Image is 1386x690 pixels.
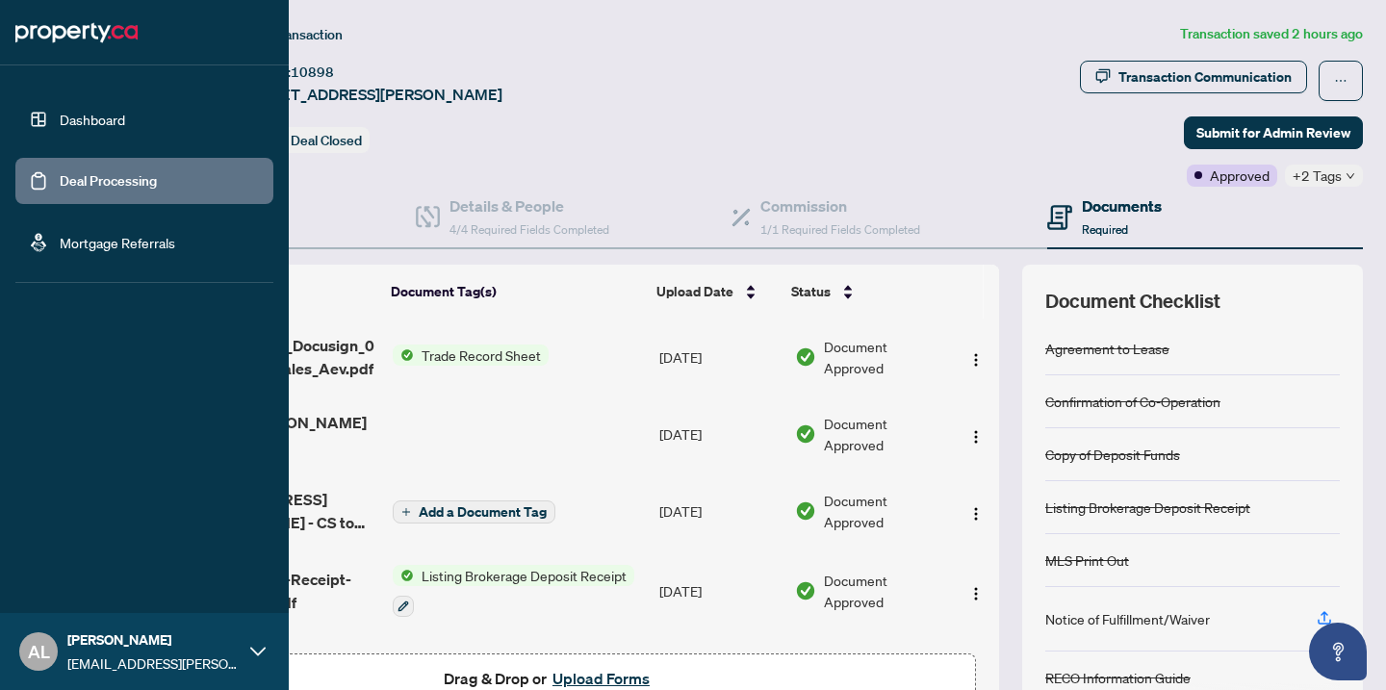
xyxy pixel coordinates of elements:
[414,565,634,586] span: Listing Brokerage Deposit Receipt
[1045,391,1220,412] div: Confirmation of Co-Operation
[419,505,547,519] span: Add a Document Tag
[795,580,816,601] img: Document Status
[795,346,816,368] img: Document Status
[652,396,787,473] td: [DATE]
[240,26,343,43] span: View Transaction
[1196,117,1350,148] span: Submit for Admin Review
[968,506,984,522] img: Logo
[1210,165,1270,186] span: Approved
[67,629,241,651] span: [PERSON_NAME]
[1184,116,1363,149] button: Submit for Admin Review
[824,336,944,378] span: Document Approved
[67,652,241,674] span: [EMAIL_ADDRESS][PERSON_NAME][DOMAIN_NAME]
[1045,288,1220,315] span: Document Checklist
[968,429,984,445] img: Logo
[652,473,787,549] td: [DATE]
[961,419,991,449] button: Logo
[1045,608,1210,629] div: Notice of Fulfillment/Waiver
[649,265,783,319] th: Upload Date
[824,490,944,532] span: Document Approved
[968,586,984,601] img: Logo
[795,423,816,445] img: Document Status
[1334,74,1347,88] span: ellipsis
[961,575,991,606] button: Logo
[393,345,549,366] button: Status IconTrade Record Sheet
[239,127,370,153] div: Status:
[961,342,991,372] button: Logo
[652,319,787,396] td: [DATE]
[1180,23,1363,45] article: Transaction saved 2 hours ago
[393,565,414,586] img: Status Icon
[1118,62,1292,92] div: Transaction Communication
[1045,549,1129,571] div: MLS Print Out
[60,172,157,190] a: Deal Processing
[1080,61,1307,93] button: Transaction Communication
[652,549,787,632] td: [DATE]
[1309,623,1367,680] button: Open asap
[824,413,944,455] span: Document Approved
[1045,667,1191,688] div: RECO Information Guide
[760,194,920,217] h4: Commission
[393,345,414,366] img: Status Icon
[414,345,549,366] span: Trade Record Sheet
[1082,222,1128,237] span: Required
[760,222,920,237] span: 1/1 Required Fields Completed
[393,500,555,524] button: Add a Document Tag
[656,281,733,302] span: Upload Date
[393,499,555,524] button: Add a Document Tag
[15,17,138,48] img: logo
[1293,165,1342,187] span: +2 Tags
[1045,338,1169,359] div: Agreement to Lease
[291,132,362,149] span: Deal Closed
[1045,497,1250,518] div: Listing Brokerage Deposit Receipt
[393,565,634,617] button: Status IconListing Brokerage Deposit Receipt
[401,507,411,517] span: plus
[383,265,648,319] th: Document Tag(s)
[239,83,502,106] span: [STREET_ADDRESS][PERSON_NAME]
[824,570,944,612] span: Document Approved
[60,234,175,251] a: Mortgage Referrals
[1082,194,1162,217] h4: Documents
[1045,444,1180,465] div: Copy of Deposit Funds
[961,496,991,526] button: Logo
[783,265,947,319] th: Status
[449,194,609,217] h4: Details & People
[791,281,831,302] span: Status
[968,352,984,368] img: Logo
[1346,171,1355,181] span: down
[449,222,609,237] span: 4/4 Required Fields Completed
[291,64,334,81] span: 10898
[28,638,50,665] span: AL
[795,500,816,522] img: Document Status
[60,111,125,128] a: Dashboard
